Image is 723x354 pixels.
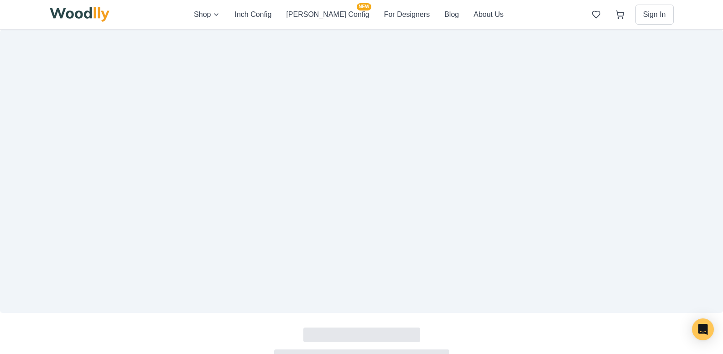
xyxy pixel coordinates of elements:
button: Shop [194,9,220,21]
button: About Us [473,9,504,21]
button: Blog [444,9,459,21]
button: [PERSON_NAME] ConfigNEW [286,9,369,21]
div: Open Intercom Messenger [692,318,714,340]
button: Inch Config [234,9,271,21]
button: Sign In [635,5,674,25]
span: NEW [357,3,371,10]
button: For Designers [384,9,430,21]
img: Woodlly [50,7,110,22]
